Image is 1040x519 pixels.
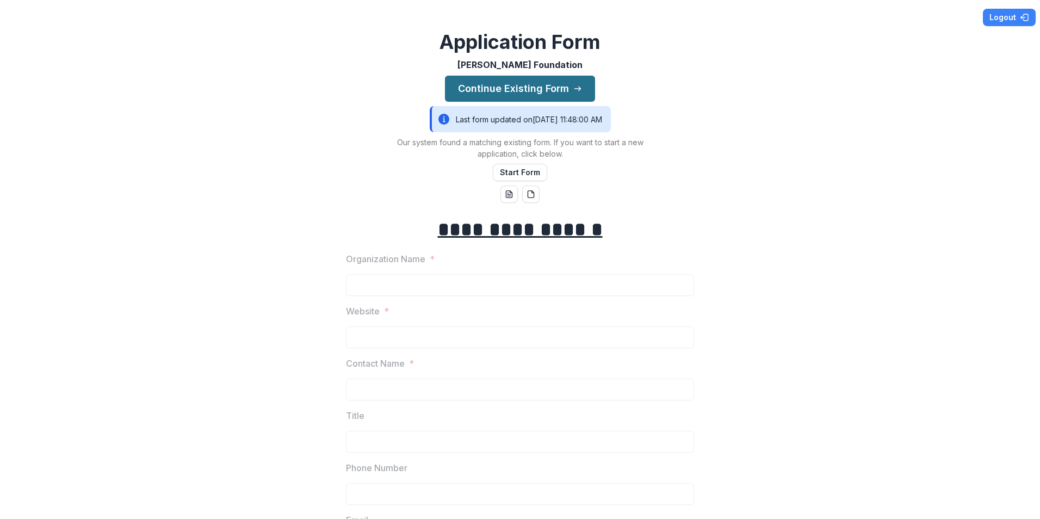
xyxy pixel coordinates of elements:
p: [PERSON_NAME] Foundation [457,58,583,71]
p: Organization Name [346,252,425,265]
p: Contact Name [346,357,405,370]
button: Continue Existing Form [445,76,595,102]
p: Phone Number [346,461,407,474]
p: Title [346,409,364,422]
button: Start Form [493,164,547,181]
button: word-download [500,186,518,203]
button: pdf-download [522,186,540,203]
h2: Application Form [439,30,601,54]
p: Website [346,305,380,318]
div: Last form updated on [DATE] 11:48:00 AM [430,106,611,132]
button: Logout [983,9,1036,26]
p: Our system found a matching existing form. If you want to start a new application, click below. [384,137,656,159]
